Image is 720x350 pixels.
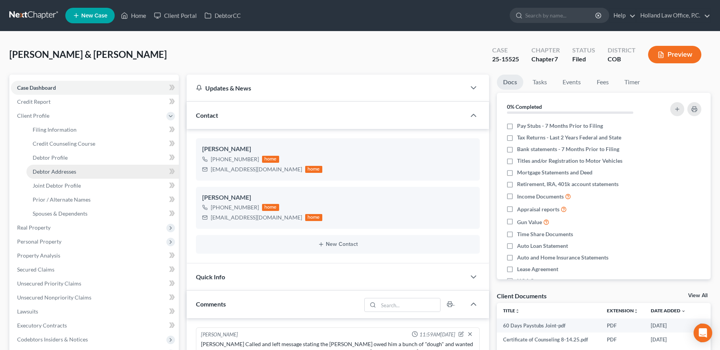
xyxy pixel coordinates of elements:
[526,75,553,90] a: Tasks
[33,182,81,189] span: Joint Debtor Profile
[11,81,179,95] a: Case Dashboard
[196,111,218,119] span: Contact
[211,204,259,211] div: [PHONE_NUMBER]
[17,266,54,273] span: Secured Claims
[305,214,322,221] div: home
[262,204,279,211] div: home
[607,308,638,313] a: Extensionunfold_more
[17,98,51,105] span: Credit Report
[517,145,619,153] span: Bank statements - 7 Months Prior to Filing
[26,179,179,193] a: Joint Debtor Profile
[202,145,474,154] div: [PERSON_NAME]
[17,336,88,343] span: Codebtors Insiders & Notices
[517,193,564,200] span: Income Documents
[11,277,179,291] a: Unsecured Priority Claims
[202,241,474,247] button: New Contact
[26,137,179,151] a: Credit Counseling Course
[17,308,38,315] span: Lawsuits
[17,238,61,245] span: Personal Property
[497,292,547,300] div: Client Documents
[572,55,595,64] div: Filed
[507,103,542,110] strong: 0% Completed
[554,55,558,63] span: 7
[517,180,619,188] span: Retirement, IRA, 401k account statements
[601,319,645,333] td: PDF
[636,9,710,23] a: Holland Law Office, P.C.
[497,333,601,347] td: Certificate of Counseling 8-14.25.pdf
[379,298,440,312] input: Search...
[517,277,556,285] span: HOA Statement
[11,249,179,263] a: Property Analysis
[419,331,455,338] span: 11:59AM[DATE]
[211,214,302,221] div: [EMAIL_ADDRESS][DOMAIN_NAME]
[26,123,179,137] a: Filing Information
[497,319,601,333] td: 60 Days Paystubs Joint-pdf
[262,156,279,163] div: home
[590,75,615,90] a: Fees
[11,291,179,305] a: Unsecured Nonpriority Claims
[634,309,638,313] i: unfold_more
[33,210,87,217] span: Spouses & Dependents
[618,75,646,90] a: Timer
[492,55,519,64] div: 25-15525
[517,254,608,261] span: Auto and Home Insurance Statements
[33,126,77,133] span: Filing Information
[305,166,322,173] div: home
[11,95,179,109] a: Credit Report
[531,46,560,55] div: Chapter
[688,293,708,298] a: View All
[202,193,474,202] div: [PERSON_NAME]
[517,169,592,176] span: Mortgage Statements and Deed
[608,46,636,55] div: District
[26,151,179,165] a: Debtor Profile
[651,308,686,313] a: Date Added expand_more
[515,309,520,313] i: unfold_more
[517,157,622,165] span: Titles and/or Registration to Motor Vehicles
[517,122,603,130] span: Pay Stubs - 7 Months Prior to Filing
[150,9,201,23] a: Client Portal
[26,165,179,179] a: Debtor Addresses
[117,9,150,23] a: Home
[33,196,91,203] span: Prior / Alternate Names
[648,46,701,63] button: Preview
[17,84,56,91] span: Case Dashboard
[517,134,621,141] span: Tax Returns - Last 2 Years Federal and State
[610,9,636,23] a: Help
[531,55,560,64] div: Chapter
[26,193,179,207] a: Prior / Alternate Names
[503,308,520,313] a: Titleunfold_more
[11,319,179,333] a: Executory Contracts
[81,13,107,19] span: New Case
[608,55,636,64] div: COB
[17,252,60,259] span: Property Analysis
[11,263,179,277] a: Secured Claims
[196,273,225,280] span: Quick Info
[556,75,587,90] a: Events
[492,46,519,55] div: Case
[517,265,558,273] span: Lease Agreement
[17,112,49,119] span: Client Profile
[694,324,712,342] div: Open Intercom Messenger
[572,46,595,55] div: Status
[517,230,573,238] span: Time Share Documents
[525,8,596,23] input: Search by name...
[33,168,76,175] span: Debtor Addresses
[17,280,81,287] span: Unsecured Priority Claims
[26,207,179,221] a: Spouses & Dependents
[517,205,559,213] span: Appraisal reports
[196,300,226,308] span: Comments
[201,331,238,339] div: [PERSON_NAME]
[497,75,523,90] a: Docs
[211,165,302,173] div: [EMAIL_ADDRESS][DOMAIN_NAME]
[11,305,179,319] a: Lawsuits
[201,9,245,23] a: DebtorCC
[211,155,259,163] div: [PHONE_NUMBER]
[601,333,645,347] td: PDF
[33,154,68,161] span: Debtor Profile
[645,333,692,347] td: [DATE]
[645,319,692,333] td: [DATE]
[196,84,456,92] div: Updates & News
[681,309,686,313] i: expand_more
[17,294,91,301] span: Unsecured Nonpriority Claims
[17,224,51,231] span: Real Property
